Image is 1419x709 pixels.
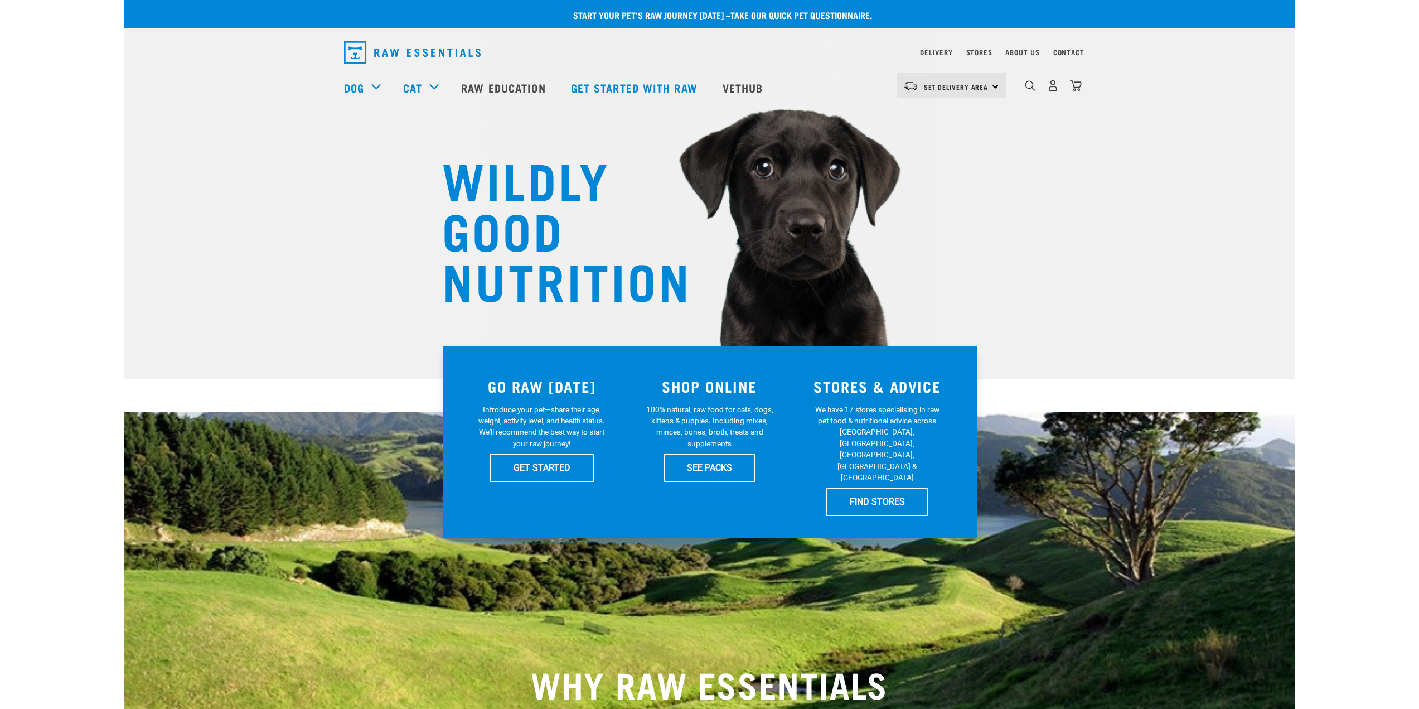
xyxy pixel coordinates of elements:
a: Raw Education [450,65,559,110]
a: take our quick pet questionnaire. [730,12,872,17]
img: user.png [1047,80,1059,91]
nav: dropdown navigation [124,65,1295,110]
a: GET STARTED [490,454,594,481]
a: Vethub [711,65,777,110]
a: Delivery [920,50,952,54]
h3: STORES & ADVICE [800,378,955,395]
img: van-moving.png [903,81,918,91]
h2: WHY RAW ESSENTIALS [344,663,1076,703]
img: home-icon-1@2x.png [1025,80,1035,91]
img: home-icon@2x.png [1070,80,1082,91]
a: Cat [403,79,422,96]
p: Introduce your pet—share their age, weight, activity level, and health status. We'll recommend th... [476,404,607,450]
a: Dog [344,79,364,96]
a: Contact [1053,50,1084,54]
h3: SHOP ONLINE [632,378,787,395]
a: About Us [1005,50,1039,54]
nav: dropdown navigation [335,37,1084,68]
span: Set Delivery Area [924,85,989,89]
p: 100% natural, raw food for cats, dogs, kittens & puppies. Including mixes, minces, bones, broth, ... [644,404,775,450]
a: SEE PACKS [664,454,755,481]
h1: WILDLY GOOD NUTRITION [442,153,665,304]
a: Stores [966,50,992,54]
h3: GO RAW [DATE] [465,378,619,395]
a: Get started with Raw [560,65,711,110]
img: Raw Essentials Logo [344,41,481,64]
p: We have 17 stores specialising in raw pet food & nutritional advice across [GEOGRAPHIC_DATA], [GE... [812,404,943,484]
a: FIND STORES [826,488,928,515]
p: Start your pet’s raw journey [DATE] – [133,8,1304,22]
